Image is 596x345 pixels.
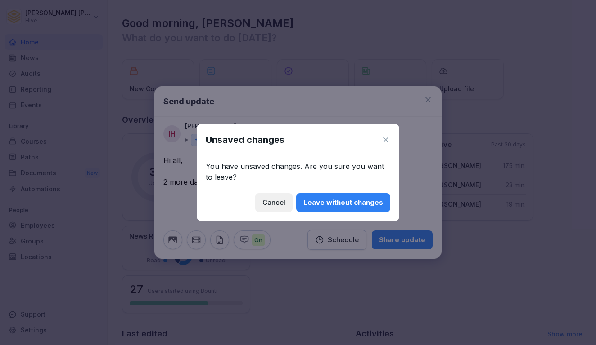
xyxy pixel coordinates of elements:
[303,198,383,208] div: Leave without changes
[206,161,390,182] p: You have unsaved changes. Are you sure you want to leave?
[262,198,285,208] div: Cancel
[206,133,284,146] h1: Unsaved changes
[296,193,390,212] button: Leave without changes
[255,193,293,212] button: Cancel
